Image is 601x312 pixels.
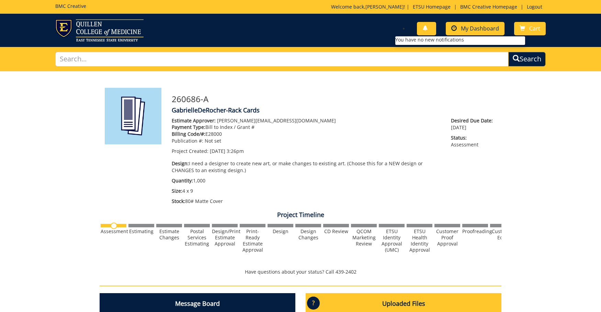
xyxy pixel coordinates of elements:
[105,88,161,144] img: Product featured image
[295,228,321,241] div: Design Changes
[451,134,496,148] p: Assessment
[240,228,265,253] div: Print-Ready Estimate Approval
[172,117,441,124] p: [PERSON_NAME][EMAIL_ADDRESS][DOMAIN_NAME]
[172,95,496,104] h3: 260686-A
[172,117,216,124] span: Estimate Approver:
[172,124,205,130] span: Payment Type:
[434,228,460,247] div: Customer Proof Approval
[205,137,221,144] span: Not set
[461,25,499,32] span: My Dashboard
[351,228,377,247] div: QCOM Marketing Review
[100,268,501,275] p: Have questions about your status? Call 439-2402
[446,22,504,35] a: My Dashboard
[172,198,441,205] p: 80# Matte Cover
[212,228,238,247] div: Design/Print Estimate Approval
[451,117,496,131] p: [DATE]
[111,223,117,229] img: no
[172,148,208,154] span: Project Created:
[457,3,521,10] a: BMC Creative Homepage
[172,124,441,131] p: Bill to Index / Grant #
[156,228,182,241] div: Estimate Changes
[409,3,454,10] a: ETSU Homepage
[451,117,496,124] span: Desired Due Date:
[172,188,182,194] span: Size:
[184,228,210,247] div: Postal Services Estimating
[365,3,404,10] a: [PERSON_NAME]
[508,52,546,67] button: Search
[379,228,405,253] div: ETSU Identity Approval (UMC)
[100,212,501,218] h4: Project Timeline
[490,228,516,241] div: Customer Edits
[172,188,441,194] p: 4 x 9
[172,160,441,174] p: I need a designer to create new art, or make changes to existing art. (Choose this for a NEW desi...
[172,177,441,184] p: 1,000
[55,52,509,67] input: Search...
[529,25,540,32] span: Cart
[172,177,193,184] span: Quantity:
[395,36,525,43] li: You have no new notifications
[172,131,441,137] p: E28000
[172,131,205,137] span: Billing Code/#:
[451,134,496,141] span: Status:
[331,3,546,10] p: Welcome back, ! | | |
[307,297,320,310] p: ?
[172,137,203,144] span: Publication #:
[523,3,546,10] a: Logout
[268,228,293,235] div: Design
[462,228,488,235] div: Proofreading
[210,148,244,154] span: [DATE] 3:26pm
[172,160,189,167] span: Design:
[172,107,496,114] h4: GabrielleDeRocher-Rack Cards
[407,228,432,253] div: ETSU Health Identity Approval
[323,228,349,235] div: CD Review
[55,3,86,9] h5: BMC Creative
[101,228,126,235] div: Assessment
[55,19,144,41] img: ETSU logo
[172,198,185,204] span: Stock:
[128,228,154,235] div: Estimating
[514,22,546,35] a: Cart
